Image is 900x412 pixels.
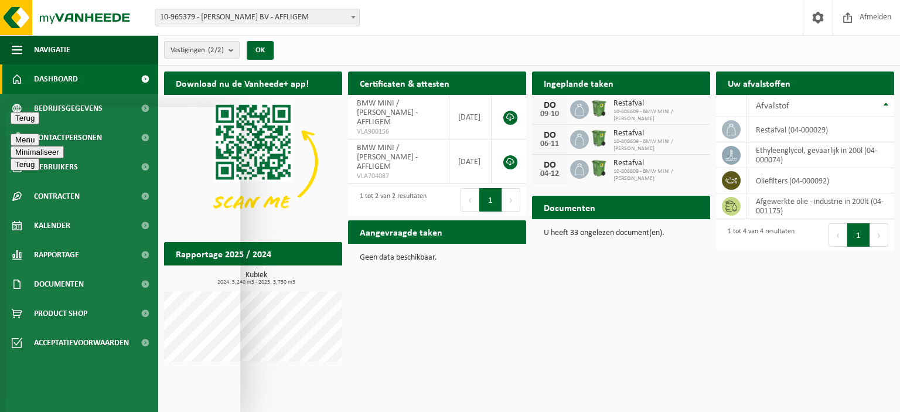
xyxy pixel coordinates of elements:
[155,9,360,26] span: 10-965379 - MICHAËL VAN VAERENBERGH BV - AFFLIGEM
[747,193,894,219] td: afgewerkte olie - industrie in 200lt (04-001175)
[255,265,341,288] a: Bekijk rapportage
[613,108,704,122] span: 10-808609 - BMW MINI / [PERSON_NAME]
[532,196,607,219] h2: Documenten
[538,140,561,148] div: 06-11
[538,101,561,110] div: DO
[613,168,704,182] span: 10-808609 - BMW MINI / [PERSON_NAME]
[589,98,609,118] img: WB-0370-HPE-GN-01
[6,107,240,412] iframe: chat widget
[155,9,359,26] span: 10-965379 - MICHAËL VAN VAERENBERGH BV - AFFLIGEM
[360,254,514,262] p: Geen data beschikbaar.
[589,128,609,148] img: WB-0370-HPE-GN-01
[348,220,454,243] h2: Aangevraagde taken
[164,95,342,229] img: Download de VHEPlus App
[538,161,561,170] div: DO
[756,101,789,111] span: Afvalstof
[171,42,224,59] span: Vestigingen
[164,41,240,59] button: Vestigingen(2/2)
[357,127,440,137] span: VLA900156
[348,71,461,94] h2: Certificaten & attesten
[532,71,625,94] h2: Ingeplande taken
[613,159,704,168] span: Restafval
[538,131,561,140] div: DO
[870,223,888,247] button: Next
[544,229,698,237] p: U heeft 33 ongelezen document(en).
[449,95,492,139] td: [DATE]
[449,139,492,184] td: [DATE]
[357,99,418,127] span: BMW MINI / [PERSON_NAME] - AFFLIGEM
[461,188,479,212] button: Previous
[589,158,609,178] img: WB-0370-HPE-GN-01
[716,71,802,94] h2: Uw afvalstoffen
[34,94,103,123] span: Bedrijfsgegevens
[164,71,321,94] h2: Download nu de Vanheede+ app!
[357,144,418,171] span: BMW MINI / [PERSON_NAME] - AFFLIGEM
[502,188,520,212] button: Next
[34,64,78,94] span: Dashboard
[847,223,870,247] button: 1
[613,99,704,108] span: Restafval
[357,172,440,181] span: VLA704087
[538,170,561,178] div: 04-12
[747,117,894,142] td: restafval (04-000029)
[247,41,274,60] button: OK
[613,138,704,152] span: 10-808609 - BMW MINI / [PERSON_NAME]
[34,35,70,64] span: Navigatie
[170,271,342,285] h3: Kubiek
[722,222,795,248] div: 1 tot 4 van 4 resultaten
[479,188,502,212] button: 1
[613,129,704,138] span: Restafval
[170,280,342,285] span: 2024: 5,240 m3 - 2025: 3,730 m3
[538,110,561,118] div: 09-10
[747,142,894,168] td: ethyleenglycol, gevaarlijk in 200l (04-000074)
[829,223,847,247] button: Previous
[747,168,894,193] td: oliefilters (04-000092)
[208,46,224,54] count: (2/2)
[354,187,427,213] div: 1 tot 2 van 2 resultaten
